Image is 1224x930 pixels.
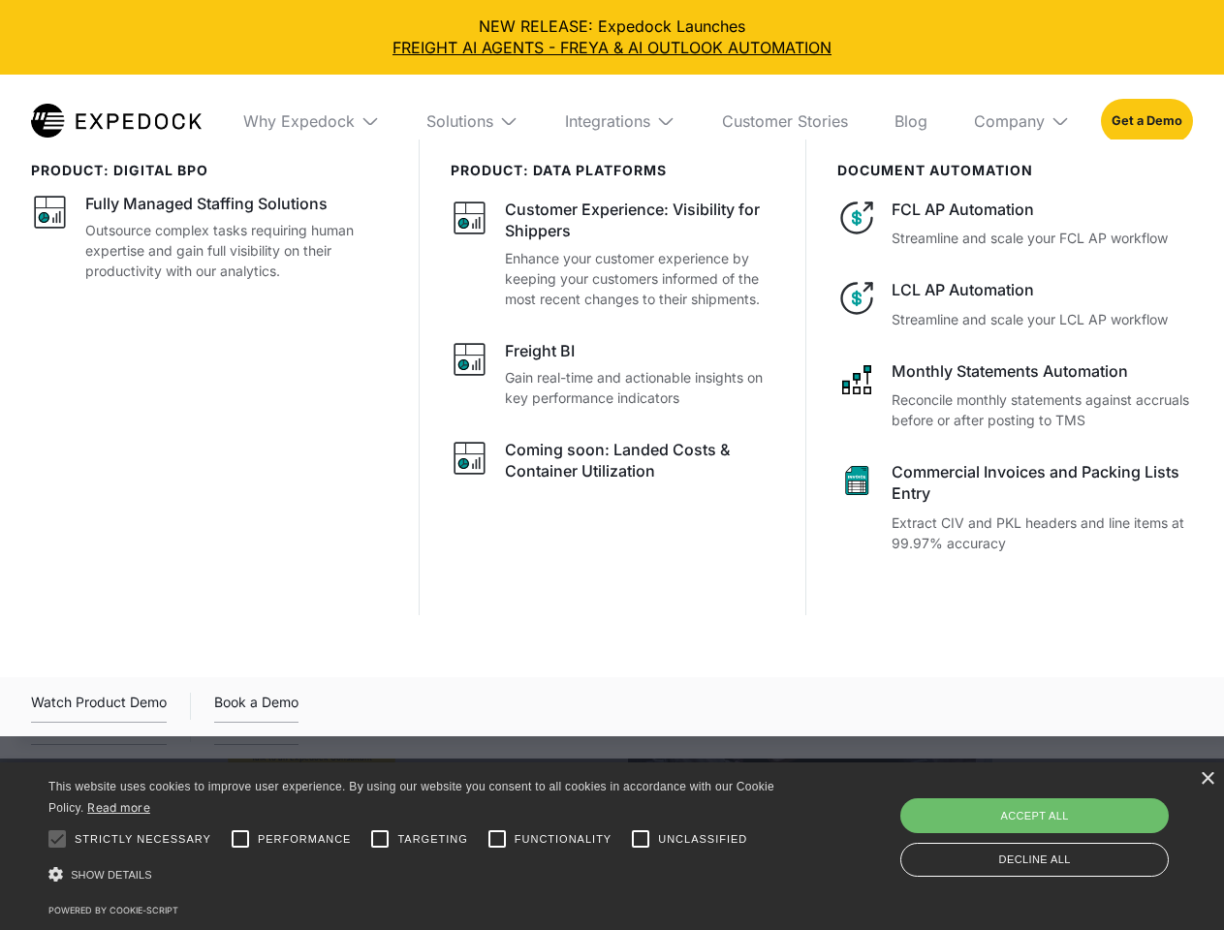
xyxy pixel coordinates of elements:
div: Fully Managed Staffing Solutions [85,193,328,214]
p: Reconcile monthly statements against accruals before or after posting to TMS [892,389,1193,430]
p: Streamline and scale your FCL AP workflow [892,228,1193,248]
div: Commercial Invoices and Packing Lists Entry [892,461,1193,505]
div: NEW RELEASE: Expedock Launches [16,15,1208,59]
div: document automation [837,163,1193,179]
p: Enhance your customer experience by keeping your customers informed of the most recent changes to... [505,248,775,309]
iframe: Chat Widget [901,721,1224,930]
a: Customer Stories [706,75,863,168]
div: Coming soon: Landed Costs & Container Utilization [505,439,775,482]
a: FCL AP AutomationStreamline and scale your FCL AP workflow [837,199,1193,248]
a: Read more [87,800,150,815]
a: Commercial Invoices and Packing Lists EntryExtract CIV and PKL headers and line items at 99.97% a... [837,461,1193,553]
div: Company [958,75,1085,168]
span: Show details [71,869,152,881]
a: Customer Experience: Visibility for ShippersEnhance your customer experience by keeping your cust... [451,199,775,309]
span: This website uses cookies to improve user experience. By using our website you consent to all coo... [48,780,774,816]
a: Freight BIGain real-time and actionable insights on key performance indicators [451,340,775,408]
span: Functionality [515,831,612,848]
div: Integrations [565,111,650,131]
a: FREIGHT AI AGENTS - FREYA & AI OUTLOOK AUTOMATION [16,37,1208,58]
p: Gain real-time and actionable insights on key performance indicators [505,367,775,408]
p: Extract CIV and PKL headers and line items at 99.97% accuracy [892,512,1193,553]
div: PRODUCT: data platforms [451,163,775,179]
a: open lightbox [31,691,167,723]
div: Why Expedock [243,111,355,131]
div: Integrations [549,75,691,168]
p: Outsource complex tasks requiring human expertise and gain full visibility on their productivity ... [85,220,388,281]
span: Targeting [397,831,467,848]
a: Fully Managed Staffing SolutionsOutsource complex tasks requiring human expertise and gain full v... [31,193,388,281]
span: Performance [258,831,352,848]
div: FCL AP Automation [892,199,1193,220]
a: Powered by cookie-script [48,905,178,915]
div: Solutions [426,111,493,131]
a: Blog [879,75,943,168]
div: Show details [48,861,781,888]
div: LCL AP Automation [892,279,1193,300]
a: LCL AP AutomationStreamline and scale your LCL AP workflow [837,279,1193,328]
a: Monthly Statements AutomationReconcile monthly statements against accruals before or after postin... [837,360,1193,430]
div: Monthly Statements Automation [892,360,1193,382]
div: Customer Experience: Visibility for Shippers [505,199,775,242]
p: Streamline and scale your LCL AP workflow [892,309,1193,329]
span: Unclassified [658,831,747,848]
div: Why Expedock [228,75,395,168]
div: Freight BI [505,340,575,361]
div: Watch Product Demo [31,691,167,723]
a: Get a Demo [1101,99,1193,143]
span: Strictly necessary [75,831,211,848]
a: Coming soon: Landed Costs & Container Utilization [451,439,775,488]
div: product: digital bpo [31,163,388,179]
a: Book a Demo [214,691,298,723]
div: Solutions [411,75,534,168]
div: Company [974,111,1045,131]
